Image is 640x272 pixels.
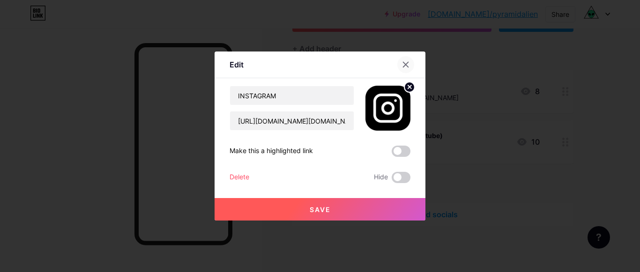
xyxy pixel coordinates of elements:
[215,198,425,221] button: Save
[230,172,249,183] div: Delete
[365,86,410,131] img: link_thumbnail
[374,172,388,183] span: Hide
[230,59,244,70] div: Edit
[230,146,313,157] div: Make this a highlighted link
[230,86,354,105] input: Title
[230,111,354,130] input: URL
[310,206,331,213] span: Save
